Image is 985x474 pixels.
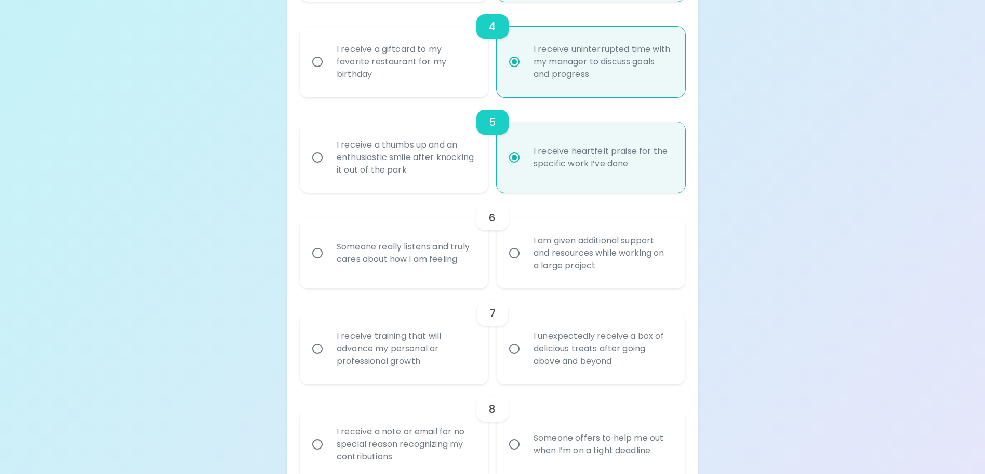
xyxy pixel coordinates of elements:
[525,419,680,469] div: Someone offers to help me out when I’m on a tight deadline
[489,401,496,417] h6: 8
[525,31,680,93] div: I receive uninterrupted time with my manager to discuss goals and progress
[525,318,680,380] div: I unexpectedly receive a box of delicious treats after going above and beyond
[300,193,685,288] div: choice-group-check
[489,114,496,130] h6: 5
[489,18,496,35] h6: 4
[300,2,685,97] div: choice-group-check
[525,222,680,284] div: I am given additional support and resources while working on a large project
[300,97,685,193] div: choice-group-check
[489,305,496,322] h6: 7
[328,126,483,189] div: I receive a thumbs up and an enthusiastic smile after knocking it out of the park
[489,209,496,226] h6: 6
[300,288,685,384] div: choice-group-check
[328,228,483,278] div: Someone really listens and truly cares about how I am feeling
[328,31,483,93] div: I receive a giftcard to my favorite restaurant for my birthday
[328,318,483,380] div: I receive training that will advance my personal or professional growth
[525,133,680,182] div: I receive heartfelt praise for the specific work I’ve done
